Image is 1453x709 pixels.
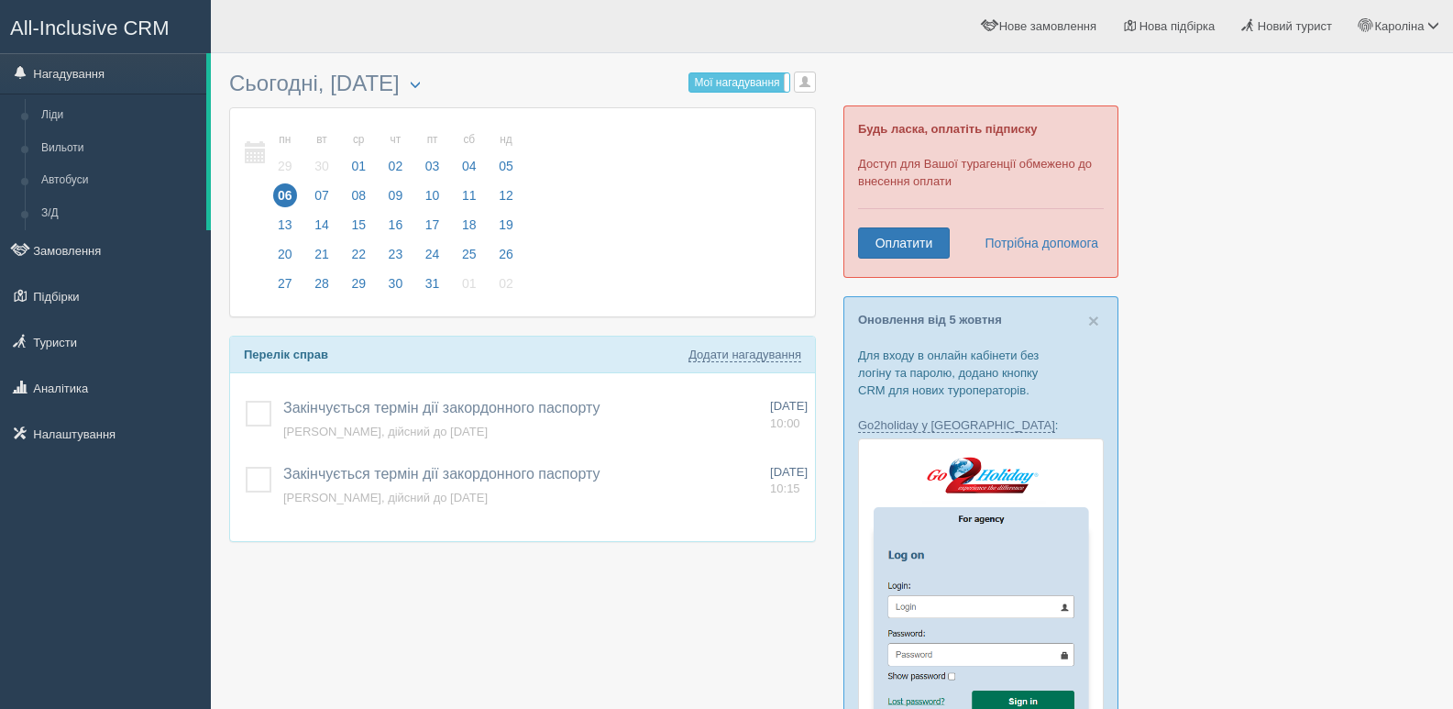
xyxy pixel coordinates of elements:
[457,271,481,295] span: 01
[283,466,600,482] a: Закінчується термін дії закордонного паспорту
[494,242,518,266] span: 26
[489,215,519,244] a: 19
[457,242,481,266] span: 25
[457,132,481,148] small: сб
[10,17,170,39] span: All-Inclusive CRM
[421,271,445,295] span: 31
[421,132,445,148] small: пт
[494,213,518,237] span: 19
[452,244,487,273] a: 25
[452,185,487,215] a: 11
[273,271,297,295] span: 27
[457,183,481,207] span: 11
[421,242,445,266] span: 24
[457,213,481,237] span: 18
[494,132,518,148] small: нд
[283,491,488,504] a: [PERSON_NAME], дійсний до [DATE]
[384,242,408,266] span: 23
[347,183,370,207] span: 08
[770,399,808,413] span: [DATE]
[858,122,1037,136] b: Будь ласка, оплатіть підписку
[415,215,450,244] a: 17
[489,273,519,303] a: 02
[858,416,1104,434] p: :
[304,244,339,273] a: 21
[283,400,600,415] span: Закінчується термін дії закордонного паспорту
[452,215,487,244] a: 18
[268,273,303,303] a: 27
[341,215,376,244] a: 15
[310,271,334,295] span: 28
[379,122,413,185] a: чт 02
[384,132,408,148] small: чт
[770,464,808,498] a: [DATE] 10:15
[770,416,800,430] span: 10:00
[347,132,370,148] small: ср
[33,164,206,197] a: Автобуси
[421,183,445,207] span: 10
[273,213,297,237] span: 13
[341,185,376,215] a: 08
[379,244,413,273] a: 23
[494,154,518,178] span: 05
[421,154,445,178] span: 03
[415,122,450,185] a: пт 03
[310,183,334,207] span: 07
[770,482,800,495] span: 10:15
[347,271,370,295] span: 29
[341,122,376,185] a: ср 01
[268,244,303,273] a: 20
[347,242,370,266] span: 22
[415,244,450,273] a: 24
[304,215,339,244] a: 14
[283,425,488,438] a: [PERSON_NAME], дійсний до [DATE]
[384,213,408,237] span: 16
[379,215,413,244] a: 16
[384,154,408,178] span: 02
[268,215,303,244] a: 13
[310,132,334,148] small: вт
[770,465,808,479] span: [DATE]
[415,185,450,215] a: 10
[489,185,519,215] a: 12
[1375,19,1425,33] span: Кароліна
[843,105,1118,278] div: Доступ для Вашої турагенції обмежено до внесення оплати
[33,132,206,165] a: Вильоти
[973,227,1099,259] a: Потрібна допомога
[273,242,297,266] span: 20
[494,183,518,207] span: 12
[457,154,481,178] span: 04
[999,19,1096,33] span: Нове замовлення
[379,273,413,303] a: 30
[273,154,297,178] span: 29
[858,347,1104,399] p: Для входу в онлайн кабінети без логіну та паролю, додано кнопку CRM для нових туроператорів.
[347,213,370,237] span: 15
[304,185,339,215] a: 07
[273,132,297,148] small: пн
[694,76,779,89] span: Мої нагадування
[1088,310,1099,331] span: ×
[268,122,303,185] a: пн 29
[310,213,334,237] span: 14
[494,271,518,295] span: 02
[384,271,408,295] span: 30
[1139,19,1216,33] span: Нова підбірка
[688,348,801,362] a: Додати нагадування
[858,227,950,259] a: Оплатити
[452,273,487,303] a: 01
[770,398,808,432] a: [DATE] 10:00
[310,154,334,178] span: 30
[858,418,1055,433] a: Go2holiday у [GEOGRAPHIC_DATA]
[304,273,339,303] a: 28
[341,244,376,273] a: 22
[1088,311,1099,330] button: Close
[858,313,1002,327] a: Оновлення від 5 жовтня
[489,244,519,273] a: 26
[341,273,376,303] a: 29
[304,122,339,185] a: вт 30
[33,99,206,132] a: Ліди
[229,72,816,98] h3: Сьогодні, [DATE]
